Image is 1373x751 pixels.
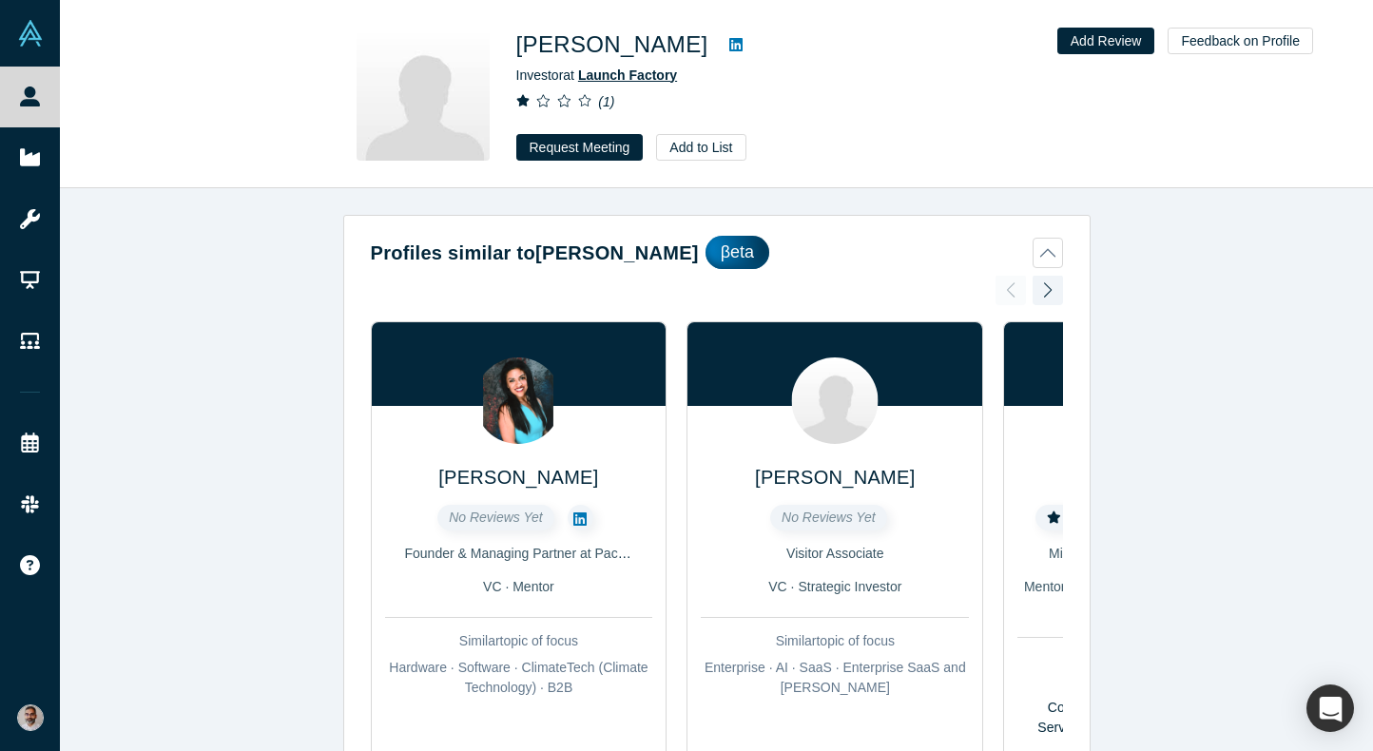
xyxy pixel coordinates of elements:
[516,67,678,83] span: Investor at
[656,134,745,161] button: Add to List
[705,660,966,695] span: Enterprise · AI · SaaS · Enterprise SaaS and [PERSON_NAME]
[578,67,677,83] a: Launch Factory
[1017,651,1286,671] div: Similar topic of focus
[792,357,879,444] img: Nao Shibata's Profile Image
[786,546,883,561] span: Visitor Associate
[598,94,614,109] i: ( 1 )
[475,357,562,444] img: Karen Sheffield's Profile Image
[516,28,708,62] h1: [PERSON_NAME]
[516,134,644,161] button: Request Meeting
[357,28,490,161] img: Patrick Kerr's Profile Image
[706,236,769,269] div: βeta
[1049,546,1254,561] span: Mission Peak Ventures / instantsys
[1017,577,1286,617] div: Mentor · Angel · Service Provider · Channel Partner · VC
[755,467,915,488] a: [PERSON_NAME]
[449,510,543,525] span: No Reviews Yet
[17,704,44,731] img: Gotam Bhardwaj's Account
[701,577,969,597] div: VC · Strategic Investor
[1057,28,1155,54] button: Add Review
[438,467,598,488] a: [PERSON_NAME]
[385,577,653,597] div: VC · Mentor
[1168,28,1313,54] button: Feedback on Profile
[701,631,969,651] div: Similar topic of focus
[371,236,1063,269] button: Profiles similar to[PERSON_NAME]βeta
[782,510,876,525] span: No Reviews Yet
[371,239,699,267] h2: Profiles similar to [PERSON_NAME]
[17,20,44,47] img: Alchemist Vault Logo
[389,660,648,695] span: Hardware · Software · ClimateTech (Climate Technology) · B2B
[385,631,653,651] div: Similar topic of focus
[405,546,726,561] span: Founder & Managing Partner at Pachamama Ventures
